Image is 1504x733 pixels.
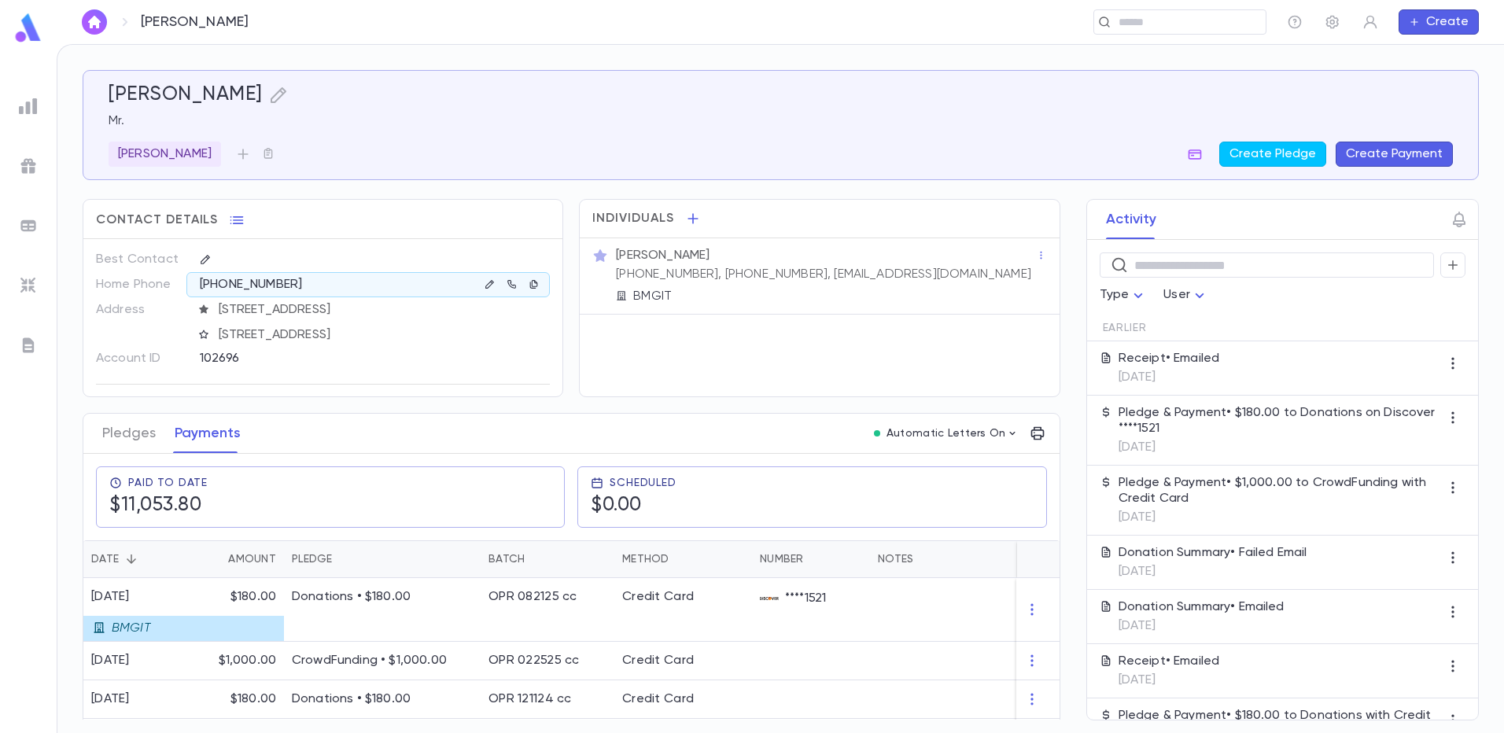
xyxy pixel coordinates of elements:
[616,267,1031,282] p: [PHONE_NUMBER], [PHONE_NUMBER], [EMAIL_ADDRESS][DOMAIN_NAME]
[760,540,804,578] div: Number
[96,346,186,371] p: Account ID
[292,589,473,605] p: Donations • $180.00
[1119,405,1440,436] p: Pledge & Payment • $180.00 to Donations on Discover ****1521
[119,547,144,572] button: Sort
[1163,289,1190,301] span: User
[488,653,580,669] div: OPR 022525 cc
[752,540,870,578] div: Number
[109,83,263,107] h5: [PERSON_NAME]
[622,540,669,578] div: Method
[190,540,284,578] div: Amount
[96,212,218,228] span: Contact Details
[219,653,276,669] p: $1,000.00
[96,247,186,272] p: Best Contact
[633,289,672,304] p: BMGIT
[1119,475,1440,506] p: Pledge & Payment • $1,000.00 to CrowdFunding with Credit Card
[112,621,151,636] p: BMGIT
[19,216,38,235] img: batches_grey.339ca447c9d9533ef1741baa751efc33.svg
[13,13,44,43] img: logo
[1336,142,1453,167] button: Create Payment
[622,589,694,605] div: Credit Card
[1119,545,1307,561] p: Donation Summary • Failed Email
[19,157,38,175] img: campaigns_grey.99e729a5f7ee94e3726e6486bddda8f1.svg
[591,494,642,518] h5: $0.00
[200,346,473,370] div: 102696
[887,427,1006,440] p: Automatic Letters On
[91,540,119,578] div: Date
[96,297,186,322] p: Address
[1119,672,1220,688] p: [DATE]
[616,248,710,263] p: [PERSON_NAME]
[1399,9,1479,35] button: Create
[91,589,213,605] div: [DATE]
[85,16,104,28] img: home_white.a664292cf8c1dea59945f0da9f25487c.svg
[292,691,473,707] p: Donations • $180.00
[102,414,156,453] button: Pledges
[109,113,1453,129] p: Mr.
[488,589,577,605] div: OPR 082125 cc
[488,691,572,707] div: OPR 121124 cc
[141,13,249,31] p: [PERSON_NAME]
[96,272,186,297] p: Home Phone
[109,142,221,167] div: [PERSON_NAME]
[175,414,241,453] button: Payments
[197,589,276,605] p: $180.00
[1103,322,1147,334] span: Earlier
[83,540,190,578] div: Date
[1100,289,1130,301] span: Type
[622,653,694,669] div: Credit Card
[1106,200,1156,239] button: Activity
[1119,599,1285,615] p: Donation Summary • Emailed
[1119,440,1440,455] p: [DATE]
[230,691,276,707] p: $180.00
[481,540,614,578] div: Batch
[292,540,333,578] div: Pledge
[212,302,551,318] span: [STREET_ADDRESS]
[1100,280,1148,311] div: Type
[128,477,208,489] span: Paid To Date
[1119,618,1285,634] p: [DATE]
[118,146,212,162] p: [PERSON_NAME]
[1119,510,1440,525] p: [DATE]
[592,211,674,227] span: Individuals
[212,327,551,343] span: [STREET_ADDRESS]
[292,653,473,669] p: CrowdFunding • $1,000.00
[878,540,913,578] div: Notes
[200,277,302,293] p: [PHONE_NUMBER]
[1119,564,1307,580] p: [DATE]
[284,540,481,578] div: Pledge
[91,653,130,669] div: [DATE]
[19,97,38,116] img: reports_grey.c525e4749d1bce6a11f5fe2a8de1b229.svg
[1219,142,1326,167] button: Create Pledge
[622,691,694,707] div: Credit Card
[1119,370,1220,385] p: [DATE]
[19,336,38,355] img: letters_grey.7941b92b52307dd3b8a917253454ce1c.svg
[868,422,1025,444] button: Automatic Letters On
[870,540,1067,578] div: Notes
[610,477,676,489] span: Scheduled
[91,691,130,707] div: [DATE]
[1163,280,1209,311] div: User
[19,276,38,295] img: imports_grey.530a8a0e642e233f2baf0ef88e8c9fcb.svg
[109,494,201,518] h5: $11,053.80
[1119,351,1220,366] p: Receipt • Emailed
[228,540,276,578] div: Amount
[488,540,525,578] div: Batch
[1119,654,1220,669] p: Receipt • Emailed
[614,540,752,578] div: Method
